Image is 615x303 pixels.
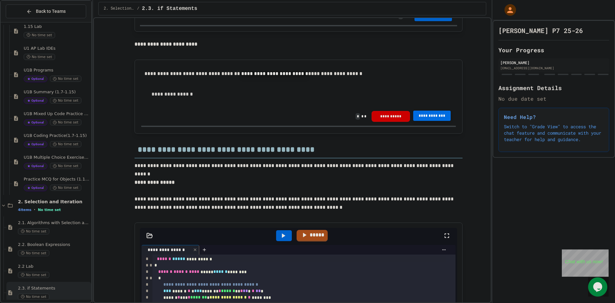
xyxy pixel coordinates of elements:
span: No time set [18,272,49,278]
span: 2. Selection and Iteration [18,199,90,205]
span: U1B Multiple Choice Exercises(1.9-1.15) [24,155,90,160]
h3: Need Help? [504,113,604,121]
span: No time set [18,294,49,300]
div: My Account [498,3,518,17]
span: 2.3. if Statements [142,5,197,13]
span: U1B Programs [24,68,90,73]
span: Practice MCQ for Objects (1.12-1.14) [24,177,90,182]
div: [EMAIL_ADDRESS][DOMAIN_NAME] [500,66,607,71]
span: U1B Summary (1.7-1.15) [24,89,90,95]
span: No time set [50,97,81,104]
span: U1B Mixed Up Code Practice 1b (1.7-1.15) [24,111,90,117]
h2: Your Progress [498,46,609,55]
span: 2.2 Lab [18,264,90,269]
h2: Assignment Details [498,83,609,92]
iframe: chat widget [562,249,609,277]
span: No time set [50,163,81,169]
span: • [34,207,35,212]
span: No time set [24,54,55,60]
span: 2.1. Algorithms with Selection and Repetition [18,220,90,226]
span: No time set [50,141,81,147]
button: Back to Teams [6,4,86,18]
span: No time set [50,119,81,125]
h1: [PERSON_NAME] P7 25-26 [498,26,583,35]
span: / [137,6,139,11]
span: Optional [24,185,47,191]
span: Optional [24,163,47,169]
iframe: chat widget [588,277,609,297]
p: Switch to "Grade View" to access the chat feature and communicate with your teacher for help and ... [504,123,604,143]
span: U1 AP Lab IDEs [24,46,90,51]
span: No time set [18,228,49,234]
span: Optional [24,119,47,126]
span: No time set [24,32,55,38]
span: Optional [24,141,47,147]
span: No time set [38,208,61,212]
span: 2. Selection and Iteration [104,6,135,11]
span: No time set [50,185,81,191]
span: 4 items [18,208,31,212]
span: 2.2. Boolean Expressions [18,242,90,248]
span: 2.3. if Statements [18,286,90,291]
span: Optional [24,76,47,82]
span: Back to Teams [36,8,66,15]
div: [PERSON_NAME] [500,60,607,65]
span: No time set [50,76,81,82]
span: No time set [18,250,49,256]
div: No due date set [498,95,609,103]
span: U1B Coding Practice(1.7-1.15) [24,133,90,139]
span: Optional [24,97,47,104]
span: 1.15 Lab [24,24,90,29]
